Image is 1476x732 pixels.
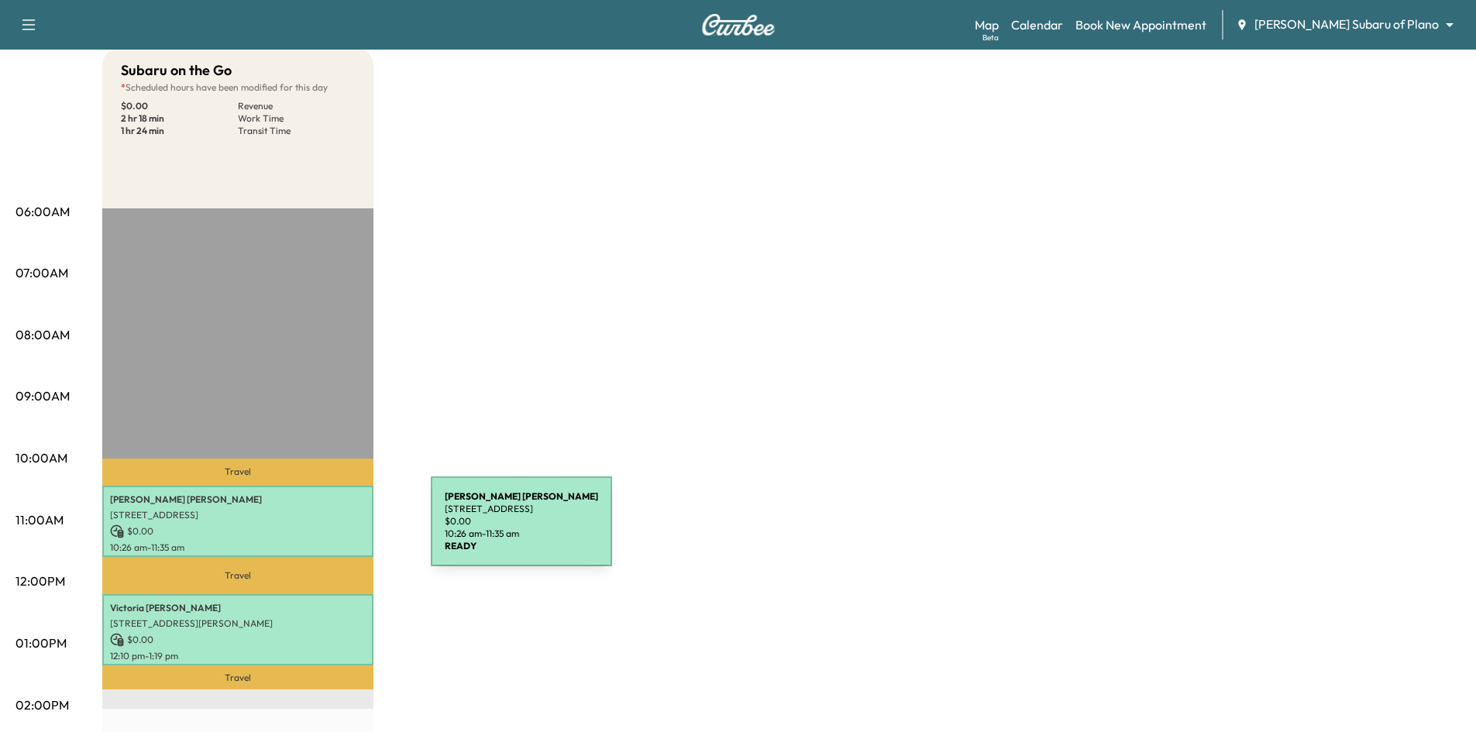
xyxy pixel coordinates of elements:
p: Scheduled hours have been modified for this day [121,81,355,94]
p: 01:00PM [15,634,67,652]
p: 2 hr 18 min [121,112,238,125]
p: 10:00AM [15,448,67,467]
p: 12:00PM [15,572,65,590]
p: Victoria [PERSON_NAME] [110,602,366,614]
p: 1 hr 24 min [121,125,238,137]
p: $ 0.00 [121,100,238,112]
h5: Subaru on the Go [121,60,232,81]
p: 09:00AM [15,387,70,405]
p: 08:00AM [15,325,70,344]
div: Beta [982,32,999,43]
p: [STREET_ADDRESS] [110,509,366,521]
a: Book New Appointment [1075,15,1206,34]
p: [PERSON_NAME] [PERSON_NAME] [110,493,366,506]
p: Transit Time [238,125,355,137]
a: MapBeta [975,15,999,34]
p: 10:26 am - 11:35 am [110,541,366,554]
p: 07:00AM [15,263,68,282]
p: Travel [102,557,373,593]
p: Work Time [238,112,355,125]
p: 02:00PM [15,696,69,714]
p: 06:00AM [15,202,70,221]
img: Curbee Logo [701,14,776,36]
p: $ 0.00 [110,524,366,538]
p: [STREET_ADDRESS][PERSON_NAME] [110,617,366,630]
p: 11:00AM [15,510,64,529]
p: 12:10 pm - 1:19 pm [110,650,366,662]
a: Calendar [1011,15,1063,34]
p: $ 0.00 [110,633,366,647]
p: Revenue [238,100,355,112]
p: Travel [102,665,373,689]
p: Travel [102,459,373,486]
span: [PERSON_NAME] Subaru of Plano [1254,15,1439,33]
